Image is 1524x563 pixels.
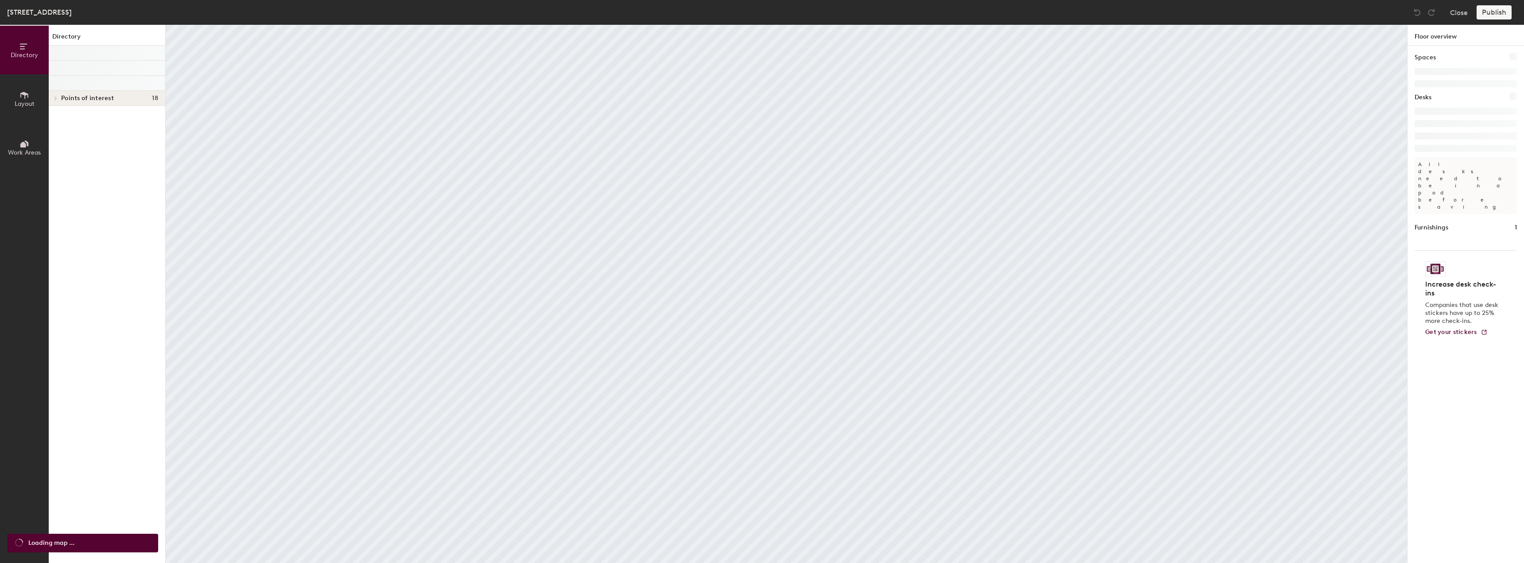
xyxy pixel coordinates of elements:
[1415,53,1436,62] h1: Spaces
[1425,280,1501,298] h4: Increase desk check-ins
[1515,223,1517,233] h1: 1
[152,95,158,102] span: 18
[1450,5,1468,19] button: Close
[1425,261,1446,276] img: Sticker logo
[11,51,38,59] span: Directory
[1425,301,1501,325] p: Companies that use desk stickers have up to 25% more check-ins.
[166,25,1407,563] canvas: Map
[1415,93,1431,102] h1: Desks
[1415,157,1517,214] p: All desks need to be in a pod before saving
[61,95,114,102] span: Points of interest
[1415,223,1448,233] h1: Furnishings
[1413,8,1422,17] img: Undo
[1407,25,1524,46] h1: Floor overview
[1425,328,1477,336] span: Get your stickers
[8,149,41,156] span: Work Areas
[15,100,35,108] span: Layout
[1427,8,1436,17] img: Redo
[1425,329,1488,336] a: Get your stickers
[28,538,74,548] span: Loading map ...
[49,32,165,46] h1: Directory
[7,7,72,18] div: [STREET_ADDRESS]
